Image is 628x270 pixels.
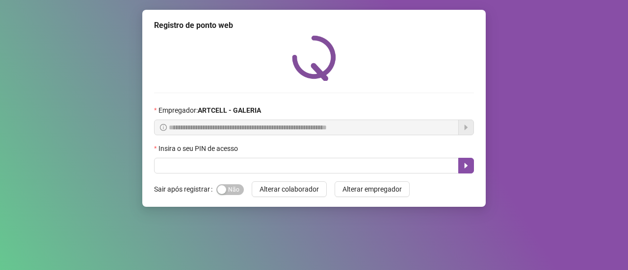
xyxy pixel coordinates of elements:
[342,184,402,195] span: Alterar empregador
[252,181,327,197] button: Alterar colaborador
[462,162,470,170] span: caret-right
[198,106,261,114] strong: ARTCELL - GALERIA
[292,35,336,81] img: QRPoint
[260,184,319,195] span: Alterar colaborador
[154,143,244,154] label: Insira o seu PIN de acesso
[335,181,410,197] button: Alterar empregador
[158,105,261,116] span: Empregador :
[154,20,474,31] div: Registro de ponto web
[154,181,216,197] label: Sair após registrar
[160,124,167,131] span: info-circle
